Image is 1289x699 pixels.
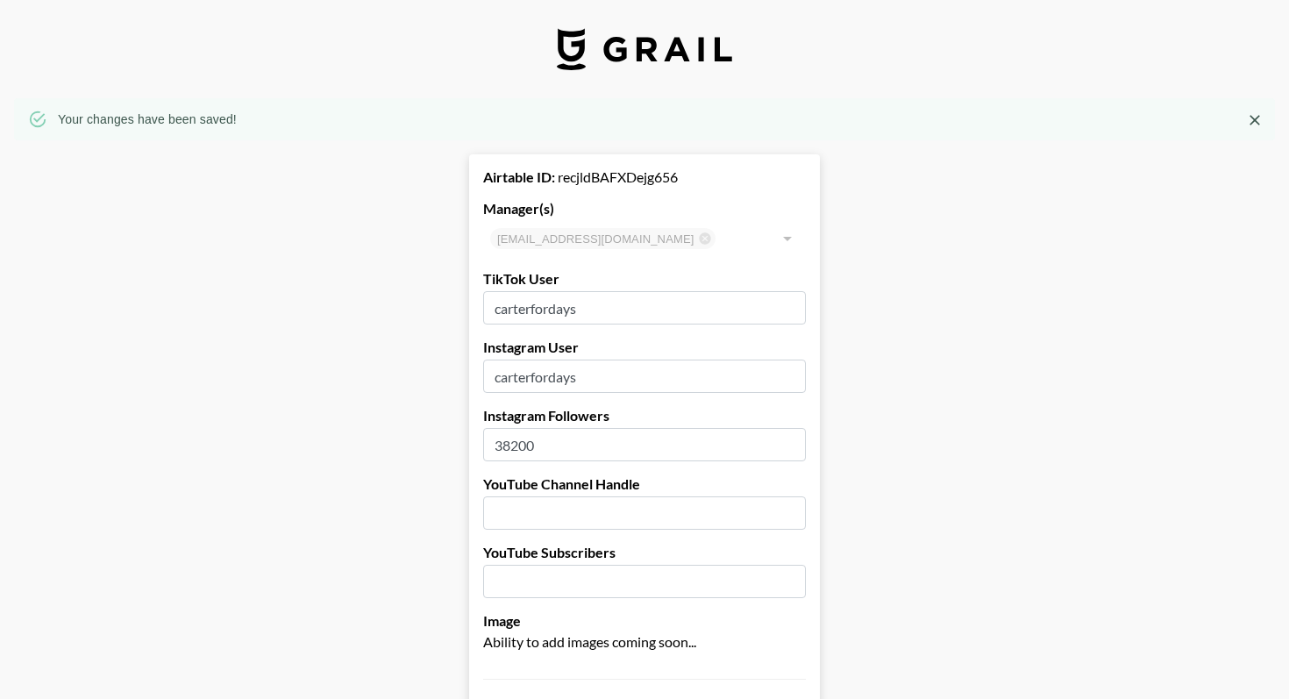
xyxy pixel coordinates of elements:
[483,168,806,186] div: recjldBAFXDejg656
[483,475,806,493] label: YouTube Channel Handle
[483,612,806,630] label: Image
[557,28,732,70] img: Grail Talent Logo
[58,103,237,135] div: Your changes have been saved!
[483,168,555,185] strong: Airtable ID:
[483,407,806,424] label: Instagram Followers
[483,200,806,218] label: Manager(s)
[483,544,806,561] label: YouTube Subscribers
[483,339,806,356] label: Instagram User
[1242,107,1268,133] button: Close
[483,633,696,650] span: Ability to add images coming soon...
[483,270,806,288] label: TikTok User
